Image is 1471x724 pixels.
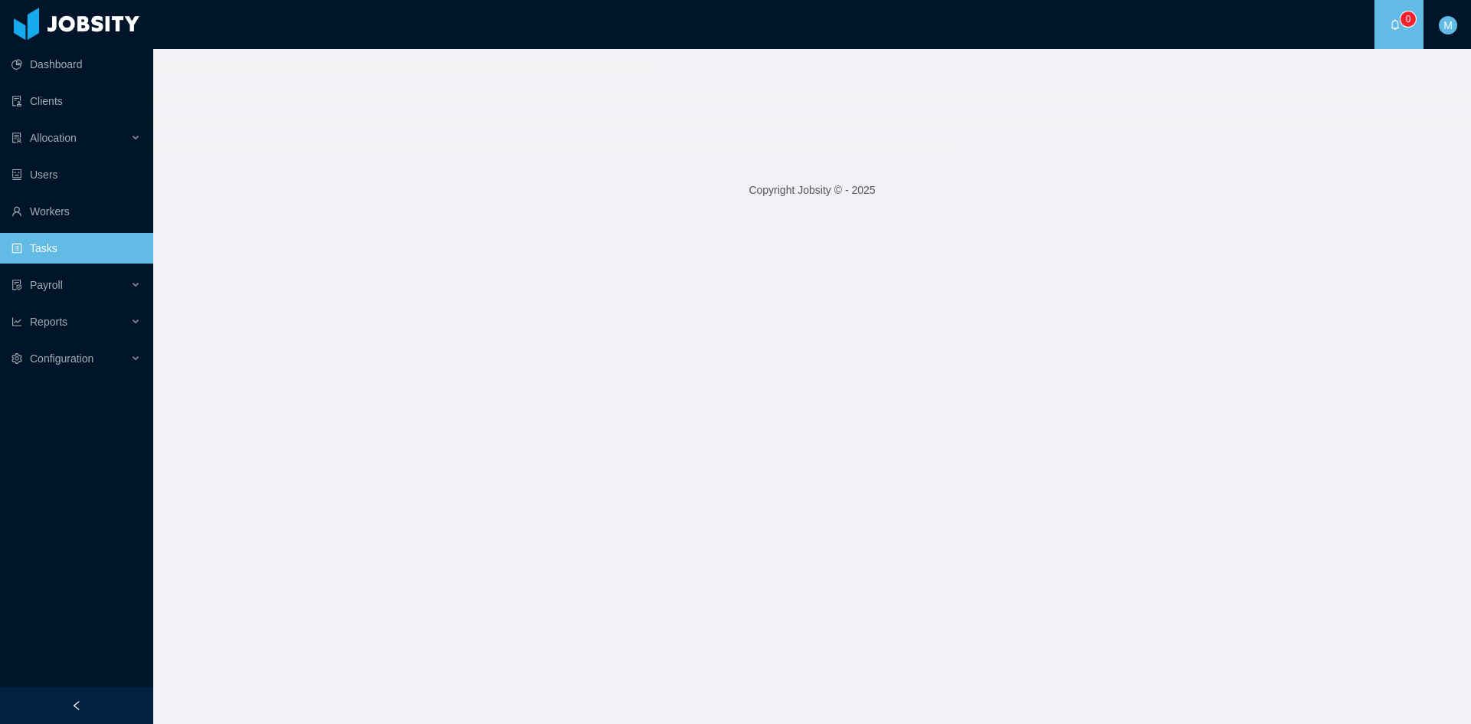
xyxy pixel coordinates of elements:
[11,159,141,190] a: icon: robotUsers
[30,132,77,144] span: Allocation
[11,133,22,143] i: icon: solution
[11,280,22,290] i: icon: file-protect
[11,49,141,80] a: icon: pie-chartDashboard
[11,233,141,264] a: icon: profileTasks
[153,164,1471,217] footer: Copyright Jobsity © - 2025
[1390,19,1401,30] i: icon: bell
[30,316,67,328] span: Reports
[11,316,22,327] i: icon: line-chart
[1443,16,1453,34] span: M
[11,86,141,116] a: icon: auditClients
[11,353,22,364] i: icon: setting
[30,352,93,365] span: Configuration
[1401,11,1416,27] sup: 0
[11,196,141,227] a: icon: userWorkers
[30,279,63,291] span: Payroll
